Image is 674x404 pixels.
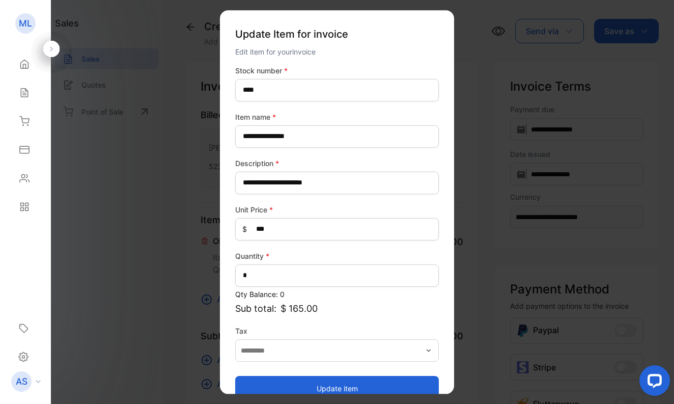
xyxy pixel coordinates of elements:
span: Edit item for your invoice [235,47,316,56]
label: Unit Price [235,204,439,215]
p: AS [16,375,27,388]
button: Update item [235,376,439,400]
label: Description [235,158,439,169]
span: $ 165.00 [280,302,318,315]
span: $ [242,224,247,234]
label: Stock number [235,65,439,76]
iframe: LiveChat chat widget [631,361,674,404]
label: Item name [235,112,439,122]
p: ML [19,17,32,30]
p: Update Item for invoice [235,22,439,46]
p: Sub total: [235,302,439,315]
p: Qty Balance: 0 [235,289,439,300]
label: Quantity [235,251,439,261]
label: Tax [235,326,439,336]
